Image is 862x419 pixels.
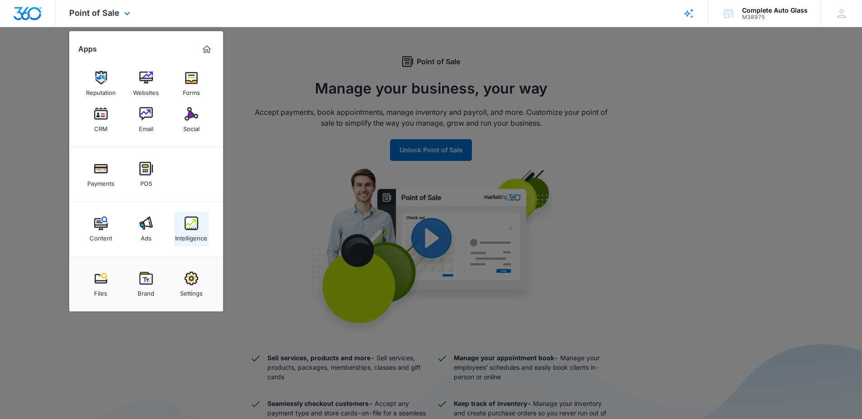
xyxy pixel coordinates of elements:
[174,103,209,137] a: Social
[742,14,808,20] div: account id
[139,121,153,132] div: Email
[174,212,209,246] a: Intelligence
[90,230,112,242] div: Content
[129,157,163,192] a: POS
[175,230,207,242] div: Intelligence
[200,42,214,56] a: Marketing 360® Dashboard
[183,85,200,96] div: Forms
[141,230,152,242] div: Ads
[69,8,119,18] span: Point of Sale
[84,103,118,137] a: CRM
[138,285,154,297] div: Brand
[174,267,209,301] a: Settings
[129,103,163,137] a: Email
[129,66,163,101] a: Websites
[84,267,118,301] a: Files
[180,285,203,297] div: Settings
[86,85,116,96] div: Reputation
[84,157,118,192] a: Payments
[140,175,152,187] div: POS
[84,66,118,101] a: Reputation
[133,85,159,96] div: Websites
[129,267,163,301] a: Brand
[87,175,114,187] div: Payments
[84,212,118,246] a: Content
[94,285,107,297] div: Files
[742,7,808,14] div: account name
[94,121,108,132] div: CRM
[78,45,97,53] h2: Apps
[174,66,209,101] a: Forms
[183,121,200,132] div: Social
[129,212,163,246] a: Ads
